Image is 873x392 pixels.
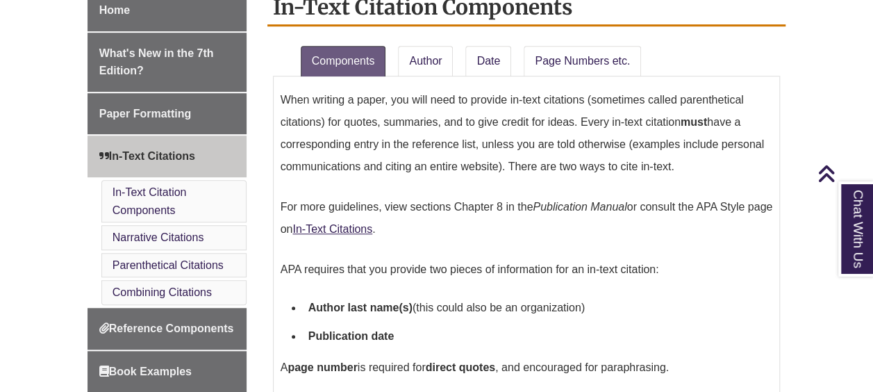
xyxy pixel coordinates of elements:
[113,259,224,271] a: Parenthetical Citations
[426,361,495,373] strong: direct quotes
[308,302,413,313] strong: Author last name(s)
[681,116,707,128] strong: must
[303,293,773,322] li: (this could also be an organization)
[88,93,247,135] a: Paper Formatting
[288,361,357,373] strong: page number
[99,322,234,334] span: Reference Components
[281,83,773,183] p: When writing a paper, you will need to provide in-text citations (sometimes called parenthetical ...
[113,286,212,298] a: Combining Citations
[88,136,247,177] a: In-Text Citations
[301,46,386,76] a: Components
[465,46,511,76] a: Date
[88,33,247,92] a: What's New in the 7th Edition?
[99,47,214,77] span: What's New in the 7th Edition?
[113,231,204,243] a: Narrative Citations
[292,223,372,235] a: In-Text Citations
[533,201,626,213] em: Publication Manual
[99,150,195,162] span: In-Text Citations
[99,4,130,16] span: Home
[817,164,870,183] a: Back to Top
[281,190,773,246] p: For more guidelines, view sections Chapter 8 in the or consult the APA Style page on .
[99,366,192,377] span: Book Examples
[113,186,187,216] a: In-Text Citation Components
[281,351,773,384] p: A is required for , and encouraged for paraphrasing.
[308,330,394,342] strong: Publication date
[88,308,247,350] a: Reference Components
[99,108,191,120] span: Paper Formatting
[524,46,641,76] a: Page Numbers etc.
[398,46,453,76] a: Author
[281,253,773,286] p: APA requires that you provide two pieces of information for an in-text citation:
